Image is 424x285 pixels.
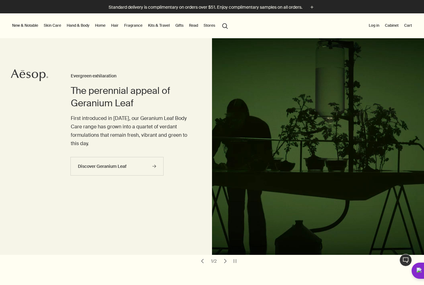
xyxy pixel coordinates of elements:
svg: Aesop [11,69,48,81]
iframe: Close message from Aesop [405,235,418,248]
a: Aesop [11,69,48,83]
button: pause [231,257,239,265]
button: New & Notable [11,22,39,29]
h2: The perennial appeal of Geranium Leaf [71,85,187,109]
a: Skin Care [43,22,62,29]
button: previous slide [198,257,207,265]
a: Read [188,22,199,29]
button: Log in [368,22,381,29]
button: Cart [403,22,413,29]
iframe: no content [316,266,328,279]
nav: primary [11,13,231,38]
a: Kits & Travel [147,22,171,29]
div: 1 / 2 [209,258,219,264]
a: Home [94,22,107,29]
a: Discover Geranium Leaf [70,157,164,176]
button: Standard delivery is complimentary on orders over $51. Enjoy complimentary samples on all orders. [109,4,315,11]
a: Fragrance [123,22,144,29]
p: First introduced in [DATE], our Geranium Leaf Body Care range has grown into a quartet of verdant... [71,114,187,148]
h3: Evergreen exhilaration [71,72,187,80]
nav: supplementary [368,13,413,38]
a: Hand & Body [65,22,91,29]
a: Gifts [174,22,185,29]
button: next slide [221,257,230,265]
button: Stores [202,22,216,29]
button: Open search [219,20,231,31]
p: Standard delivery is complimentary on orders over $51. Enjoy complimentary samples on all orders. [109,4,302,11]
a: Cabinet [384,22,400,29]
a: Hair [110,22,120,29]
div: Aesop says "Welcome to Aesop. Would you like any assistance?". Open messaging window to continue ... [316,235,418,279]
